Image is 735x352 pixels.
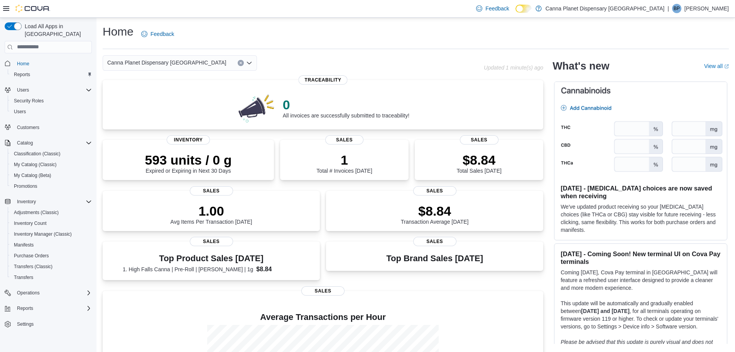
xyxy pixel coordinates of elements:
p: 0 [283,97,409,112]
span: Operations [17,290,40,296]
span: Sales [413,186,456,196]
a: Purchase Orders [11,251,52,260]
span: Purchase Orders [11,251,92,260]
dd: $8.84 [256,265,300,274]
button: Catalog [2,138,95,148]
button: Purchase Orders [8,250,95,261]
button: My Catalog (Beta) [8,170,95,181]
span: Users [11,107,92,116]
a: Security Roles [11,96,47,105]
button: Transfers (Classic) [8,261,95,272]
a: Customers [14,123,42,132]
span: BP [674,4,680,13]
a: Feedback [473,1,512,16]
h1: Home [103,24,133,39]
button: My Catalog (Classic) [8,159,95,170]
a: My Catalog (Beta) [11,171,54,180]
a: Users [11,107,29,116]
a: My Catalog (Classic) [11,160,60,169]
span: Sales [190,237,233,246]
button: Users [2,85,95,95]
span: Catalog [14,138,92,148]
button: Adjustments (Classic) [8,207,95,218]
button: Reports [8,69,95,80]
h3: Top Brand Sales [DATE] [386,254,483,263]
h2: What's new [553,60,609,72]
span: Customers [17,124,39,131]
span: Users [14,85,92,95]
span: Classification (Classic) [14,151,61,157]
span: My Catalog (Beta) [14,172,51,179]
span: Security Roles [11,96,92,105]
a: Inventory Manager (Classic) [11,230,75,239]
a: View allExternal link [704,63,729,69]
button: Operations [14,288,43,298]
dt: 1. High Falls Canna | Pre-Roll | [PERSON_NAME] | 1g [123,265,253,273]
p: $8.84 [456,152,501,168]
h4: Average Transactions per Hour [109,313,537,322]
p: 1.00 [171,203,252,219]
button: Inventory [14,197,39,206]
strong: [DATE] and [DATE] [581,308,629,314]
span: Transfers (Classic) [14,264,52,270]
p: 593 units / 0 g [145,152,232,168]
button: Transfers [8,272,95,283]
span: My Catalog (Classic) [14,162,57,168]
nav: Complex example [5,55,92,350]
h3: Top Product Sales [DATE] [123,254,300,263]
p: $8.84 [401,203,469,219]
span: Settings [17,321,34,327]
span: Operations [14,288,92,298]
span: Reports [14,71,30,78]
span: Feedback [485,5,509,12]
svg: External link [724,64,729,69]
span: Users [14,109,26,115]
p: Updated 1 minute(s) ago [484,65,543,71]
span: Reports [17,305,33,311]
span: Promotions [11,182,92,191]
span: Users [17,87,29,93]
a: Manifests [11,240,37,250]
span: Inventory [167,135,210,145]
button: Security Roles [8,95,95,106]
span: Home [17,61,29,67]
a: Settings [14,320,37,329]
div: Avg Items Per Transaction [DATE] [171,203,252,225]
span: Adjustments (Classic) [14,209,59,216]
h3: [DATE] - Coming Soon! New terminal UI on Cova Pay terminals [561,250,721,265]
p: Coming [DATE], Cova Pay terminal in [GEOGRAPHIC_DATA] will feature a refreshed user interface des... [561,269,721,292]
a: Feedback [138,26,177,42]
span: Promotions [14,183,37,189]
span: Reports [11,70,92,79]
span: Inventory Count [14,220,47,226]
button: Promotions [8,181,95,192]
span: Home [14,59,92,68]
button: Catalog [14,138,36,148]
span: Catalog [17,140,33,146]
span: Canna Planet Dispensary [GEOGRAPHIC_DATA] [107,58,226,67]
button: Reports [2,303,95,314]
span: Sales [301,286,345,296]
img: Cova [15,5,50,12]
span: Sales [413,237,456,246]
div: All invoices are successfully submitted to traceability! [283,97,409,119]
span: Sales [190,186,233,196]
button: Clear input [238,60,244,66]
a: Adjustments (Classic) [11,208,62,217]
p: This update will be automatically and gradually enabled between , for all terminals operating on ... [561,299,721,330]
button: Users [14,85,32,95]
div: Binal Patel [672,4,681,13]
span: Manifests [11,240,92,250]
span: Security Roles [14,98,44,104]
span: My Catalog (Beta) [11,171,92,180]
p: [PERSON_NAME] [684,4,729,13]
span: Classification (Classic) [11,149,92,158]
a: Transfers [11,273,36,282]
img: 0 [237,92,277,123]
span: Sales [460,135,498,145]
a: Reports [11,70,33,79]
span: Purchase Orders [14,253,49,259]
input: Dark Mode [515,5,532,13]
span: My Catalog (Classic) [11,160,92,169]
a: Inventory Count [11,219,50,228]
